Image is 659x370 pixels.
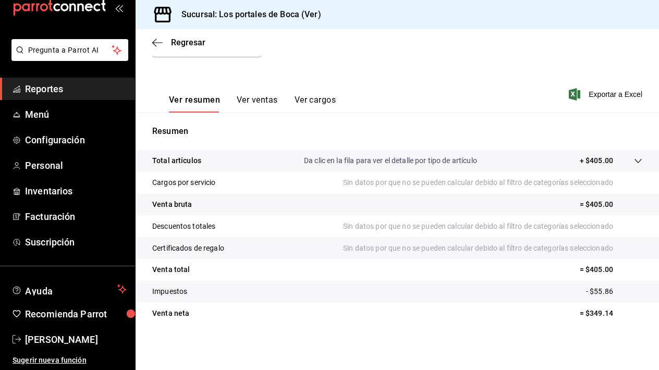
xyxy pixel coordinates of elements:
span: [PERSON_NAME] [25,332,127,347]
span: Facturación [25,209,127,224]
p: Certificados de regalo [152,243,224,254]
p: Resumen [152,125,642,138]
span: Inventarios [25,184,127,198]
p: = $405.00 [580,264,642,275]
a: Pregunta a Parrot AI [7,52,128,63]
span: Configuración [25,133,127,147]
p: Sin datos por que no se pueden calcular debido al filtro de categorías seleccionado [343,177,642,188]
p: Sin datos por que no se pueden calcular debido al filtro de categorías seleccionado [343,221,642,232]
span: Regresar [171,38,205,47]
button: open_drawer_menu [115,4,123,12]
p: Da clic en la fila para ver el detalle por tipo de artículo [304,155,477,166]
span: Suscripción [25,235,127,249]
p: Cargos por servicio [152,177,216,188]
button: Regresar [152,38,205,47]
p: Sin datos por que no se pueden calcular debido al filtro de categorías seleccionado [343,243,642,254]
span: Reportes [25,82,127,96]
p: Descuentos totales [152,221,215,232]
p: = $349.14 [580,308,642,319]
span: Pregunta a Parrot AI [28,45,112,56]
p: - $55.86 [586,286,642,297]
span: Menú [25,107,127,121]
button: Exportar a Excel [571,88,642,101]
p: + $405.00 [580,155,613,166]
div: navigation tabs [169,95,336,113]
p: Venta neta [152,308,189,319]
p: Venta total [152,264,190,275]
p: = $405.00 [580,199,642,210]
button: Ver ventas [237,95,278,113]
h3: Sucursal: Los portales de Boca (Ver) [173,8,321,21]
button: Ver resumen [169,95,220,113]
span: Personal [25,158,127,172]
button: Pregunta a Parrot AI [11,39,128,61]
button: Ver cargos [295,95,336,113]
p: Total artículos [152,155,201,166]
p: Impuestos [152,286,187,297]
span: Sugerir nueva función [13,355,127,366]
span: Ayuda [25,283,113,295]
span: Recomienda Parrot [25,307,127,321]
p: Venta bruta [152,199,192,210]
